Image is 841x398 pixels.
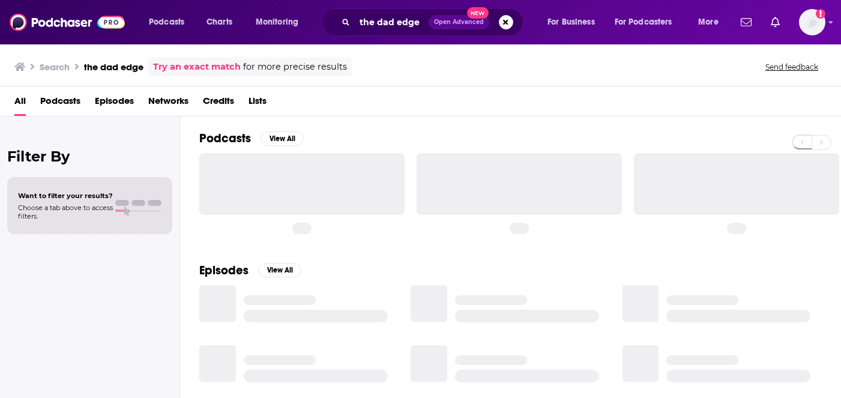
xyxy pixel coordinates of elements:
[18,191,113,200] span: Want to filter your results?
[615,14,672,31] span: For Podcasters
[7,148,172,165] h2: Filter By
[14,91,26,116] a: All
[148,91,188,116] a: Networks
[247,13,314,32] button: open menu
[736,12,756,32] a: Show notifications dropdown
[40,91,80,116] a: Podcasts
[256,14,298,31] span: Monitoring
[149,14,184,31] span: Podcasts
[698,14,719,31] span: More
[95,91,134,116] a: Episodes
[816,9,825,19] svg: Add a profile image
[199,131,304,146] a: PodcastsView All
[199,263,301,278] a: EpisodesView All
[607,13,690,32] button: open menu
[467,7,489,19] span: New
[547,14,595,31] span: For Business
[206,14,232,31] span: Charts
[140,13,200,32] button: open menu
[355,13,429,32] input: Search podcasts, credits, & more...
[199,131,251,146] h2: Podcasts
[153,60,241,74] a: Try an exact match
[762,62,822,72] button: Send feedback
[434,19,484,25] span: Open Advanced
[199,13,240,32] a: Charts
[429,15,489,29] button: Open AdvancedNew
[18,204,113,220] span: Choose a tab above to access filters.
[766,12,785,32] a: Show notifications dropdown
[799,9,825,35] button: Show profile menu
[249,91,267,116] a: Lists
[258,263,301,277] button: View All
[799,9,825,35] img: User Profile
[84,61,143,73] h3: the dad edge
[690,13,734,32] button: open menu
[799,9,825,35] span: Logged in as megcassidy
[261,131,304,146] button: View All
[10,11,125,34] img: Podchaser - Follow, Share and Rate Podcasts
[333,8,535,36] div: Search podcasts, credits, & more...
[539,13,610,32] button: open menu
[199,263,249,278] h2: Episodes
[203,91,234,116] a: Credits
[40,61,70,73] h3: Search
[243,60,347,74] span: for more precise results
